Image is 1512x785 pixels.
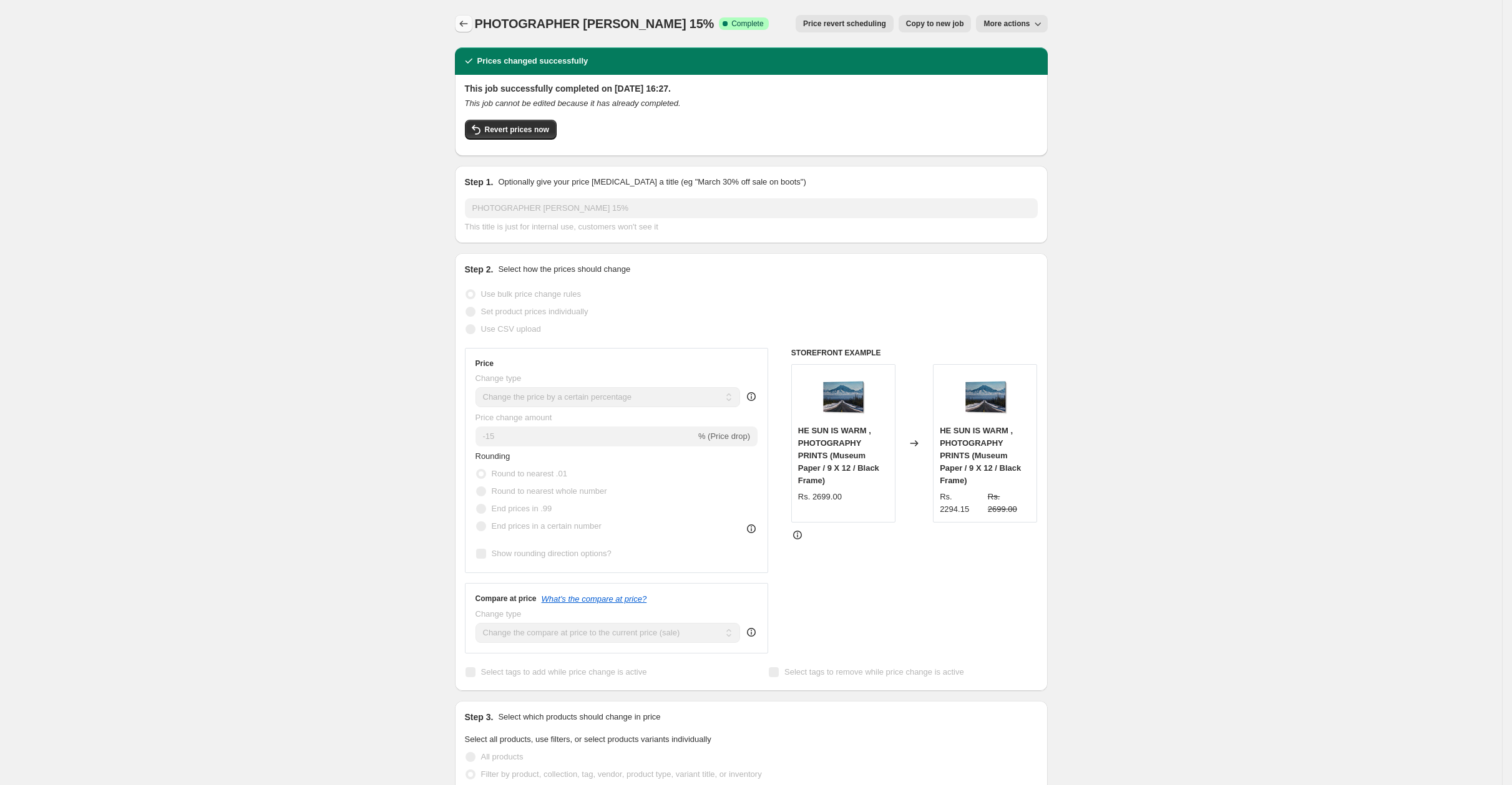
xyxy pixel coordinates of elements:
[960,371,1010,421] img: GALLERYWRAPAlaskanRoad_80x.jpg
[465,82,1038,95] h2: This job successfully completed on [DATE] 16:27.
[745,626,758,638] div: help
[492,504,552,513] span: End prices in .99
[465,120,557,140] button: Revert prices now
[476,413,552,422] span: Price change amount
[485,125,549,135] span: Revert prices now
[988,491,1031,516] strike: Rs. 2699.00
[481,289,581,299] span: Use bulk price change rules
[492,486,607,496] span: Round to nearest whole number
[492,469,567,478] span: Round to nearest .01
[798,426,879,485] span: HE SUN IS WARM , PHOTOGRAPHY PRINTS (Museum Paper / 9 X 12 / Black Frame)
[798,491,842,503] div: Rs. 2699.00
[465,711,494,723] h2: Step 3.
[498,176,806,188] p: Optionally give your price [MEDICAL_DATA] a title (eg "March 30% off sale on boots")
[476,426,696,446] input: -15
[475,17,715,31] span: PHOTOGRAPHER [PERSON_NAME] 15%
[542,594,647,604] button: What's the compare at price?
[784,667,964,677] span: Select tags to remove while price change is active
[465,198,1038,218] input: 30% off holiday sale
[976,15,1047,32] button: More actions
[455,15,472,32] button: Price change jobs
[492,521,602,531] span: End prices in a certain number
[698,431,750,441] span: % (Price drop)
[476,609,522,619] span: Change type
[481,752,524,761] span: All products
[899,15,972,32] button: Copy to new job
[476,373,522,383] span: Change type
[476,359,494,368] h3: Price
[906,19,964,29] span: Copy to new job
[477,55,588,67] h2: Prices changed successfully
[465,176,494,188] h2: Step 1.
[481,307,588,316] span: Set product prices individually
[465,99,681,108] i: This job cannot be edited because it has already completed.
[481,769,762,779] span: Filter by product, collection, tag, vendor, product type, variant title, or inventory
[940,426,1021,485] span: HE SUN IS WARM , PHOTOGRAPHY PRINTS (Museum Paper / 9 X 12 / Black Frame)
[731,19,763,29] span: Complete
[481,324,541,334] span: Use CSV upload
[940,491,983,516] div: Rs. 2294.15
[476,451,510,461] span: Rounding
[498,263,630,276] p: Select how the prices should change
[745,390,758,403] div: help
[498,711,660,723] p: Select which products should change in price
[465,734,711,744] span: Select all products, use filters, or select products variants individually
[465,263,494,276] h2: Step 2.
[465,222,658,231] span: This title is just for internal use, customers won't see it
[492,549,612,558] span: Show rounding direction options?
[791,348,1038,358] h6: STOREFRONT EXAMPLE
[476,594,537,604] h3: Compare at price
[481,667,647,677] span: Select tags to add while price change is active
[818,371,868,421] img: GALLERYWRAPAlaskanRoad_80x.jpg
[796,15,894,32] button: Price revert scheduling
[803,19,886,29] span: Price revert scheduling
[983,19,1030,29] span: More actions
